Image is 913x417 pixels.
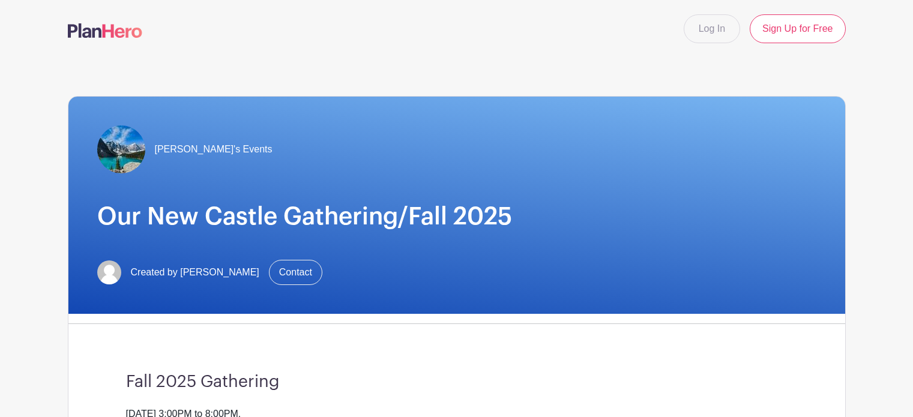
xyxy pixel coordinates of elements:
img: Mountains.With.Lake.jpg [97,125,145,173]
a: Sign Up for Free [750,14,845,43]
img: default-ce2991bfa6775e67f084385cd625a349d9dcbb7a52a09fb2fda1e96e2d18dcdb.png [97,260,121,284]
h3: Fall 2025 Gathering [126,372,788,392]
span: [PERSON_NAME]'s Events [155,142,273,157]
a: Log In [684,14,740,43]
span: Created by [PERSON_NAME] [131,265,259,280]
img: logo-507f7623f17ff9eddc593b1ce0a138ce2505c220e1c5a4e2b4648c50719b7d32.svg [68,23,142,38]
h1: Our New Castle Gathering/Fall 2025 [97,202,816,231]
a: Contact [269,260,322,285]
